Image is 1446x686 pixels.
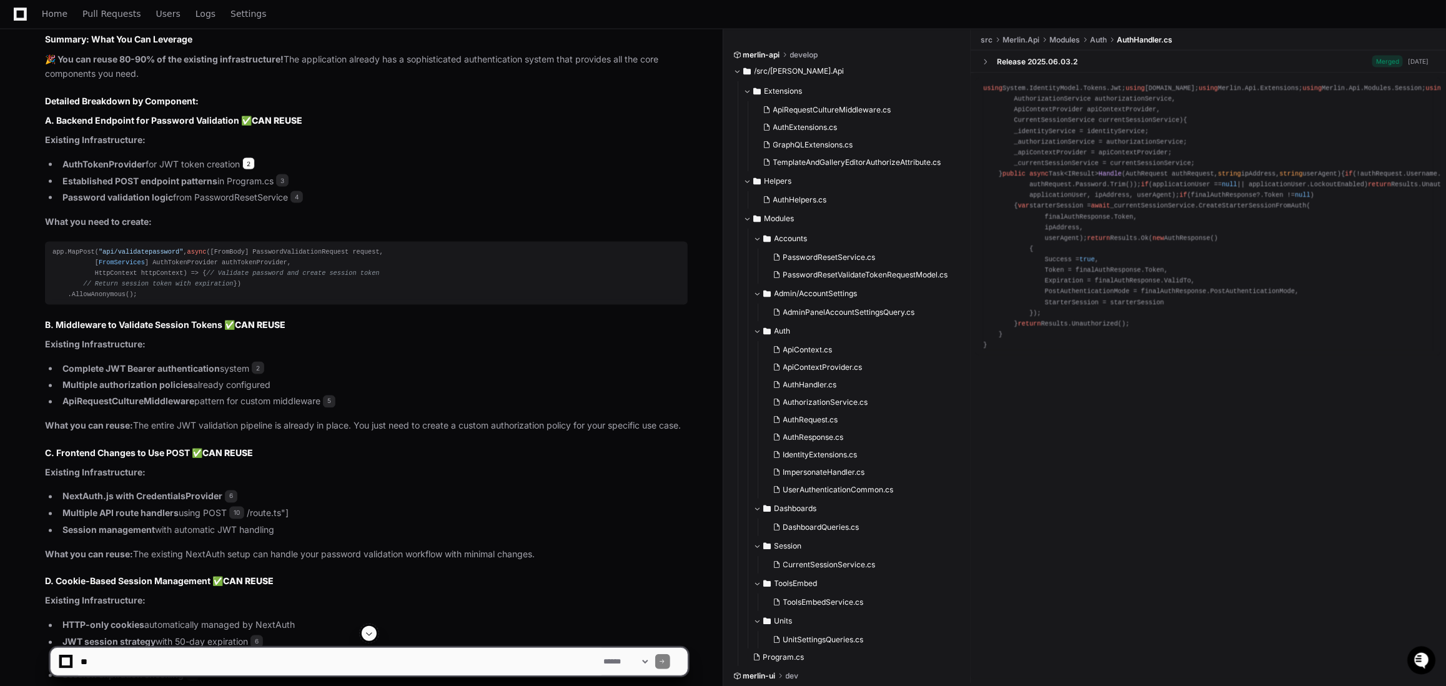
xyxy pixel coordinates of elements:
button: UserAuthenticationCommon.cs [768,481,954,499]
span: public [1003,170,1026,177]
span: Merged [1372,56,1403,67]
span: Task<IResult> ( ) [1003,170,1341,177]
button: See all [194,134,227,149]
a: Powered byPylon [88,195,151,205]
li: automatically managed by NextAuth [59,619,688,633]
span: Modules [1049,35,1080,45]
span: 4 [290,191,303,204]
span: /src/[PERSON_NAME].Api [755,66,844,76]
svg: Directory [753,84,761,99]
span: merlin-api [743,50,780,60]
strong: CAN REUSE [252,115,302,126]
strong: Existing Infrastructure: [45,595,146,606]
strong: 🎉 You can reuse 80-90% of the existing infrastructure! [45,54,284,64]
li: pattern for custom middleware [59,395,688,409]
span: string [1218,170,1241,177]
img: 7521149027303_d2c55a7ec3fe4098c2f6_72.png [26,93,49,116]
button: AuthorizationService.cs [768,394,954,411]
span: 6 [225,490,237,503]
button: PasswordResetService.cs [768,249,954,266]
h2: Detailed Breakdown by Component: [45,95,688,107]
span: PasswordResetService.cs [783,252,876,262]
svg: Directory [763,286,771,301]
span: Handle [1099,170,1122,177]
button: AuthHelpers.cs [758,191,954,209]
button: ToolsEmbed [753,574,962,594]
span: PasswordResetValidateTokenRequestModel.cs [783,270,948,280]
span: // Validate password and create session token [206,269,379,277]
strong: ApiRequestCultureMiddleware [62,396,194,407]
li: for JWT token creation [59,157,688,172]
span: Admin/AccountSettings [775,289,858,299]
button: ApiContextProvider.cs [768,359,954,376]
span: Auth [1090,35,1107,45]
span: if [1179,191,1187,199]
span: AuthorizationService.cs [783,397,868,407]
span: using [1426,84,1445,92]
span: Helpers [765,176,792,186]
span: Auth [775,326,791,336]
span: AuthHandler.cs [1117,35,1172,45]
h3: D. Cookie-Based Session Management ✅ [45,575,688,588]
div: We're available if you need us! [56,106,172,116]
span: ImpersonateHandler.cs [783,467,865,477]
svg: Directory [763,501,771,516]
button: Session [753,536,962,556]
span: ApiContext.cs [783,345,833,355]
button: AuthRequest.cs [768,411,954,429]
li: in Program.cs [59,174,688,189]
span: null [1222,181,1237,188]
span: Units [775,616,793,626]
span: return [1018,320,1041,327]
span: Session [775,541,802,551]
strong: HTTP-only cookies [62,620,144,630]
button: Helpers [743,171,962,191]
button: Accounts [753,229,962,249]
span: ToolsEmbedService.cs [783,597,864,607]
strong: Existing Infrastructure: [45,339,146,349]
button: ApiRequestCultureMiddleware.cs [758,101,954,119]
strong: Multiple API route handlers [62,508,179,519]
li: already configured [59,379,688,393]
span: null [1295,191,1310,199]
li: system [59,362,688,376]
button: Modules [743,209,962,229]
span: string [1279,170,1302,177]
button: Auth [753,321,962,341]
div: System.IdentityModel.Tokens.Jwt; [DOMAIN_NAME]; Merlin.Api.Extensions; Merlin.Api.Modules.Session... [983,83,1434,350]
span: if [1141,181,1149,188]
button: Extensions [743,81,962,101]
strong: Multiple authorization policies [62,380,193,390]
button: CurrentSessionService.cs [768,556,954,574]
span: Pylon [124,196,151,205]
span: // Return session token with expiration [83,280,233,287]
span: new [1152,234,1164,242]
span: AuthRequest.cs [783,415,838,425]
button: /src/[PERSON_NAME].Api [733,61,962,81]
button: AdminPanelAccountSettingsQuery.cs [768,304,954,321]
span: Users [156,10,181,17]
span: await [1091,202,1111,209]
span: ToolsEmbed [775,579,818,589]
span: "api/validatepassword" [99,248,184,256]
span: develop [790,50,818,60]
span: 5 [323,395,335,408]
span: var [1018,202,1029,209]
svg: Directory [753,211,761,226]
span: AuthExtensions.cs [773,122,838,132]
strong: What you can reuse: [45,420,133,431]
strong: Password validation logic [62,192,173,202]
p: The application already has a sophisticated authentication system that provides all the core comp... [45,52,688,81]
span: Extensions [765,86,803,96]
svg: Directory [763,324,771,339]
span: async [1029,170,1049,177]
span: Pull Requests [82,10,141,17]
span: AuthRequest authRequest, ipAddress, userAgent [1126,170,1337,177]
svg: Directory [743,64,751,79]
strong: AuthTokenProvider [62,159,146,169]
span: • [104,167,108,177]
span: async [187,248,207,256]
button: IdentityExtensions.cs [768,446,954,464]
strong: Complete JWT Bearer authentication [62,363,220,374]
